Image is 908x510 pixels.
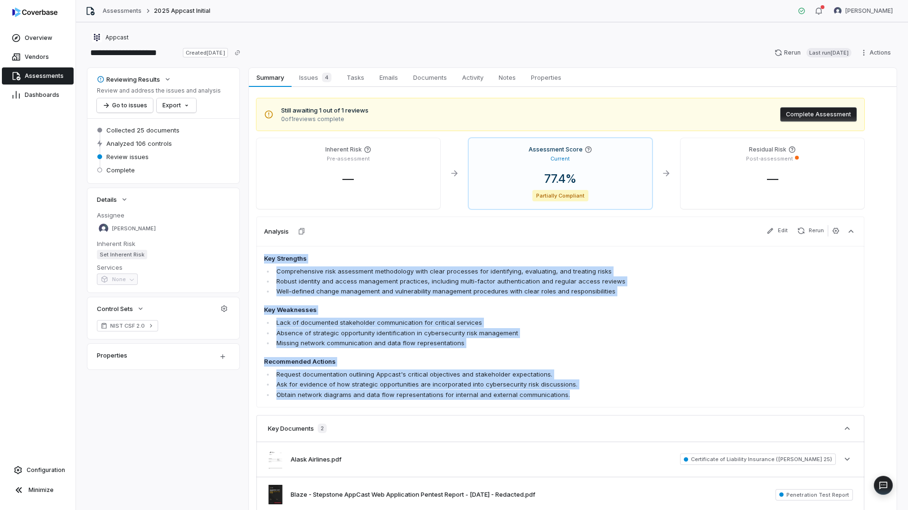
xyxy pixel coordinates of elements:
[27,466,65,474] span: Configuration
[25,91,59,99] span: Dashboards
[806,48,851,57] span: Last run [DATE]
[274,328,738,338] li: Absence of strategic opportunity identification in cybersecurity risk management
[325,146,362,153] h4: Inherent Risk
[274,369,738,379] li: Request documentation outlining Appcast's critical objectives and stakeholder expectations.
[780,107,857,122] button: Complete Assessment
[97,87,221,94] p: Review and address the issues and analysis
[327,155,370,162] p: Pre-assessment
[154,7,210,15] span: 2025 Appcast Initial
[537,172,584,186] span: 77.4 %
[2,29,74,47] a: Overview
[253,71,287,84] span: Summary
[264,305,738,315] h4: Key Weaknesses
[12,8,57,17] img: logo-D7KZi-bG.svg
[268,450,283,469] img: 1705e4bc80534851a36e5d68d98d68d5.jpg
[268,485,283,504] img: b1da937f456e4630baae9666190d8230.jpg
[834,7,842,15] img: Luke Taylor avatar
[828,4,899,18] button: Luke Taylor avatar[PERSON_NAME]
[746,155,793,162] p: Post-assessment
[97,239,230,248] dt: Inherent Risk
[94,300,147,317] button: Control Sets
[229,44,246,61] button: Copy link
[409,71,451,84] span: Documents
[106,152,149,161] span: Review issues
[97,195,117,204] span: Details
[376,71,402,84] span: Emails
[94,71,174,88] button: Reviewing Results
[769,46,857,60] button: RerunLast run[DATE]
[274,379,738,389] li: Ask for evidence of how strategic opportunities are incorporated into cybersecurity risk discussi...
[28,486,54,494] span: Minimize
[532,190,589,201] span: Partially Compliant
[106,166,135,174] span: Complete
[89,29,132,46] button: https://appcast.io/Appcast
[274,338,738,348] li: Missing network communication and data flow representations
[97,98,153,113] button: Go to issues
[274,276,738,286] li: Robust identity and access management practices, including multi-factor authentication and regula...
[776,489,853,501] span: Penetration Test Report
[25,34,52,42] span: Overview
[529,146,583,153] h4: Assessment Score
[281,115,369,123] span: 0 of 1 reviews complete
[106,126,180,134] span: Collected 25 documents
[759,172,786,186] span: —
[97,304,133,313] span: Control Sets
[680,453,836,465] span: Certificate of Liability Insurance ([PERSON_NAME] 25)
[97,250,147,259] span: Set Inherent Risk
[97,211,230,219] dt: Assignee
[794,225,828,236] button: Rerun
[291,455,341,464] button: Alask Airlines.pdf
[495,71,520,84] span: Notes
[274,286,738,296] li: Well-defined change management and vulnerability management procedures with clear roles and respo...
[264,254,738,264] h4: Key Strengths
[343,71,368,84] span: Tasks
[291,490,535,500] button: Blaze - Stepstone AppCast Web Application Pentest Report - [DATE] - Redacted.pdf
[157,98,196,113] button: Export
[264,227,289,236] h3: Analysis
[264,357,738,367] h4: Recommended Actions
[103,7,142,15] a: Assessments
[4,462,72,479] a: Configuration
[268,424,314,433] h3: Key Documents
[295,71,335,84] span: Issues
[527,71,565,84] span: Properties
[25,72,64,80] span: Assessments
[749,146,786,153] h4: Residual Risk
[94,191,131,208] button: Details
[335,172,361,186] span: —
[274,390,738,400] li: Obtain network diagrams and data flow representations for internal and external communications.
[99,224,108,233] img: Luke Taylor avatar
[2,86,74,104] a: Dashboards
[458,71,487,84] span: Activity
[106,139,172,148] span: Analyzed 106 controls
[105,34,129,41] span: Appcast
[183,48,227,57] span: Created [DATE]
[322,73,331,82] span: 4
[274,266,738,276] li: Comprehensive risk assessment methodology with clear processes for identifying, evaluating, and t...
[97,320,158,331] a: NIST CSF 2.0
[857,46,897,60] button: Actions
[281,106,369,115] span: Still awaiting 1 out of 1 reviews
[112,225,156,232] span: [PERSON_NAME]
[2,67,74,85] a: Assessments
[845,7,893,15] span: [PERSON_NAME]
[318,424,327,433] span: 2
[2,48,74,66] a: Vendors
[4,481,72,500] button: Minimize
[550,155,570,162] p: Current
[25,53,49,61] span: Vendors
[97,263,230,272] dt: Services
[274,318,738,328] li: Lack of documented stakeholder communication for critical services
[97,75,160,84] div: Reviewing Results
[763,225,792,236] button: Edit
[110,322,145,330] span: NIST CSF 2.0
